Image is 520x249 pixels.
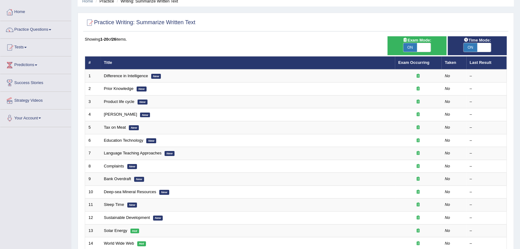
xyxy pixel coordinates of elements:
[127,164,137,169] em: New
[0,39,71,54] a: Tests
[470,86,503,92] div: –
[140,113,150,118] em: New
[470,228,503,234] div: –
[0,92,71,107] a: Strategy Videos
[85,69,101,82] td: 1
[398,202,438,208] div: Exam occurring question
[85,134,101,147] td: 6
[112,37,116,42] b: 26
[85,211,101,224] td: 12
[463,43,477,52] span: ON
[165,151,174,156] em: New
[137,241,146,246] em: Hot
[104,241,134,246] a: World Wide Web
[445,73,450,78] em: No
[85,18,195,27] h2: Practice Writing: Summarize Written Text
[85,173,101,186] td: 9
[104,215,150,220] a: Sustainable Development
[470,202,503,208] div: –
[445,215,450,220] em: No
[146,138,156,143] em: New
[85,95,101,108] td: 3
[137,87,147,91] em: New
[445,125,450,130] em: No
[398,73,438,79] div: Exam occurring question
[85,108,101,121] td: 4
[0,56,71,72] a: Predictions
[104,228,127,233] a: Solar Energy
[470,176,503,182] div: –
[104,73,148,78] a: Difference in Intelligence
[0,3,71,19] a: Home
[85,121,101,134] td: 5
[104,86,133,91] a: Prior Knowledge
[398,215,438,221] div: Exam occurring question
[445,228,450,233] em: No
[398,60,429,65] a: Exam Occurring
[0,74,71,90] a: Success Stories
[85,82,101,96] td: 2
[403,43,417,52] span: ON
[461,37,493,43] span: Time Mode:
[470,241,503,247] div: –
[441,56,466,69] th: Taken
[101,56,395,69] th: Title
[153,216,163,220] em: New
[398,228,438,234] div: Exam occurring question
[445,112,450,117] em: No
[398,163,438,169] div: Exam occurring question
[398,138,438,144] div: Exam occurring question
[445,151,450,155] em: No
[398,241,438,247] div: Exam occurring question
[0,109,71,125] a: Your Account
[85,160,101,173] td: 8
[127,202,137,207] em: New
[400,37,433,43] span: Exam Mode:
[398,176,438,182] div: Exam occurring question
[445,99,450,104] em: No
[470,73,503,79] div: –
[398,99,438,105] div: Exam occurring question
[104,189,156,194] a: Deep-sea Mineral Resources
[85,224,101,237] td: 13
[134,177,144,182] em: New
[445,164,450,168] em: No
[470,99,503,105] div: –
[104,112,137,117] a: [PERSON_NAME]
[151,74,161,79] em: New
[104,151,162,155] a: Language Teaching Approaches
[398,150,438,156] div: Exam occurring question
[470,138,503,144] div: –
[466,56,507,69] th: Last Result
[445,176,450,181] em: No
[159,190,169,195] em: New
[85,185,101,198] td: 10
[104,99,134,104] a: Product life cycle
[85,147,101,160] td: 7
[100,37,108,42] b: 1-20
[129,125,139,130] em: New
[398,189,438,195] div: Exam occurring question
[104,176,131,181] a: Bank Overdraft
[470,189,503,195] div: –
[470,163,503,169] div: –
[470,150,503,156] div: –
[445,138,450,143] em: No
[445,189,450,194] em: No
[398,112,438,118] div: Exam occurring question
[138,100,147,104] em: New
[398,125,438,131] div: Exam occurring question
[470,125,503,131] div: –
[398,86,438,92] div: Exam occurring question
[104,164,124,168] a: Complaints
[387,36,446,55] div: Show exams occurring in exams
[445,86,450,91] em: No
[130,229,139,233] em: Hot
[104,125,126,130] a: Tax on Meat
[85,56,101,69] th: #
[445,241,450,246] em: No
[104,138,143,143] a: Education Technology
[85,36,507,42] div: Showing of items.
[0,21,71,37] a: Practice Questions
[470,215,503,221] div: –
